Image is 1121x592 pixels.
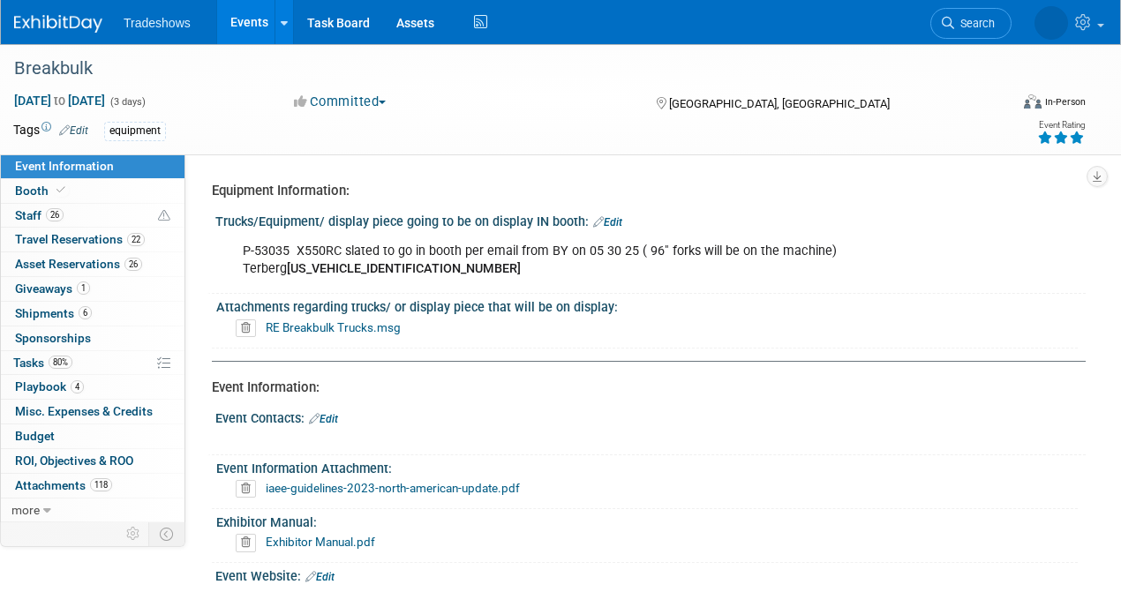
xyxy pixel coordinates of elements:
[15,281,90,296] span: Giveaways
[266,535,375,549] a: Exhibitor Manual.pdf
[1,302,184,326] a: Shipments6
[77,281,90,295] span: 1
[1024,94,1042,109] img: Format-Inperson.png
[1044,95,1086,109] div: In-Person
[215,405,1086,428] div: Event Contacts:
[90,478,112,491] span: 118
[930,8,1012,39] a: Search
[56,185,65,195] i: Booth reservation complete
[49,356,72,369] span: 80%
[1,179,184,203] a: Booth
[1,326,184,350] a: Sponsorships
[236,483,263,495] a: Delete attachment?
[1,154,184,178] a: Event Information
[51,94,68,108] span: to
[11,503,40,517] span: more
[1034,6,1068,40] img: Kay Reynolds
[1,277,184,301] a: Giveaways1
[15,184,69,198] span: Booth
[215,208,1086,231] div: Trucks/Equipment/ display piece going to be on display IN booth:
[15,232,145,246] span: Travel Reservations
[15,159,114,173] span: Event Information
[109,96,146,108] span: (3 days)
[230,234,914,287] div: P-53035 X550RC slated to go in booth per email from BY on 05 30 25 ( 96" forks will be on the mac...
[669,97,890,110] span: [GEOGRAPHIC_DATA], [GEOGRAPHIC_DATA]
[215,563,1086,586] div: Event Website:
[1,351,184,375] a: Tasks80%
[71,380,84,393] span: 4
[216,455,1078,477] div: Event Information Attachment:
[15,331,91,345] span: Sponsorships
[1,449,184,473] a: ROI, Objectives & ROO
[124,258,142,271] span: 26
[236,322,263,334] a: Delete attachment?
[79,306,92,319] span: 6
[46,208,64,221] span: 26
[216,509,1078,531] div: Exhibitor Manual:
[1,400,184,423] a: Misc. Expenses & Credits
[1037,121,1085,130] div: Event Rating
[1,474,184,498] a: Attachments118
[15,429,55,443] span: Budget
[15,478,112,492] span: Attachments
[288,93,393,111] button: Committed
[287,261,521,276] b: [US_VEHICLE_IDENTIFICATION_NUMBER]
[305,571,335,583] a: Edit
[266,481,520,495] a: iaee-guidelines-2023-north-american-update.pdf
[216,294,1078,316] div: Attachments regarding trucks/ or display piece that will be on display:
[15,453,133,468] span: ROI, Objectives & ROO
[15,208,64,222] span: Staff
[14,15,102,33] img: ExhibitDay
[15,404,153,418] span: Misc. Expenses & Credits
[149,522,185,545] td: Toggle Event Tabs
[309,413,338,425] a: Edit
[1,204,184,228] a: Staff26
[929,92,1087,118] div: Event Format
[266,320,401,334] a: RE Breakbulk Trucks.msg
[1,424,184,448] a: Budget
[124,16,191,30] span: Tradeshows
[954,17,995,30] span: Search
[127,233,145,246] span: 22
[15,379,84,393] span: Playbook
[15,306,92,320] span: Shipments
[593,216,622,229] a: Edit
[13,356,72,370] span: Tasks
[118,522,149,545] td: Personalize Event Tab Strip
[104,122,166,140] div: equipment
[236,536,263,549] a: Delete attachment?
[15,257,142,271] span: Asset Reservations
[158,208,170,224] span: Potential Scheduling Conflict -- at least one attendee is tagged in another overlapping event.
[59,124,88,137] a: Edit
[1,375,184,399] a: Playbook4
[212,182,1072,200] div: Equipment Information:
[1,252,184,276] a: Asset Reservations26
[1,498,184,522] a: more
[1,228,184,251] a: Travel Reservations22
[13,93,106,109] span: [DATE] [DATE]
[13,121,88,141] td: Tags
[212,378,1072,397] div: Event Information:
[8,53,994,85] div: Breakbulk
